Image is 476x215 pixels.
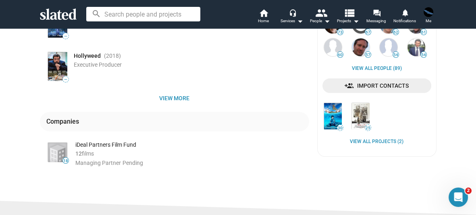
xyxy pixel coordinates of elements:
img: Dick Liersch [424,7,433,17]
a: Import Contacts [322,78,431,93]
span: 2 [465,188,472,194]
button: Services [278,8,306,26]
img: iDeal Partners Film Fund [48,143,67,162]
span: 60 [337,53,343,57]
mat-icon: forum [372,9,380,17]
span: 30 [337,126,343,131]
mat-icon: arrow_drop_down [351,16,361,26]
button: Projects [334,8,362,26]
span: 54 [393,53,399,57]
a: Home [249,8,278,26]
input: Search people and projects [86,7,200,21]
a: Notifications [391,8,419,26]
span: Executive Producer [74,61,122,68]
span: 25 [365,126,371,131]
span: 54 [421,53,426,57]
mat-icon: arrow_drop_down [322,16,332,26]
span: 18 [63,158,69,163]
span: Home [258,16,269,26]
mat-icon: home [259,8,268,18]
span: 57 [365,53,371,57]
mat-icon: people [315,7,326,19]
a: Messaging [362,8,391,26]
button: People [306,8,334,26]
span: — [63,34,69,38]
span: 73 [337,30,343,35]
span: Me [426,16,431,26]
mat-icon: view_list [343,7,355,19]
span: Notifications [393,16,416,26]
span: 62 [393,30,399,35]
img: Mark Stewart [407,38,425,56]
a: View all Projects (2) [350,139,403,145]
span: 67 [365,30,371,35]
iframe: Intercom live chat [449,188,468,207]
img: Hugo Heppell [380,38,397,56]
span: 61 [421,30,426,35]
span: Import Contacts [329,78,425,93]
span: View more [46,91,303,105]
div: iDeal Partners Film Fund [75,141,309,149]
span: 12 [75,150,82,157]
span: Pending [123,160,143,166]
a: The Inevitable Defeat of Mister and Pete [350,101,371,131]
span: Messaging [366,16,386,26]
div: Services [281,16,303,26]
img: The Inevitable Defeat of Mister and Pete [352,103,370,129]
img: Thierry Wase-Bailey [352,38,370,56]
a: The Way Way Back [322,101,343,131]
span: — [63,77,69,82]
div: People [310,16,330,26]
div: Companies [46,117,82,126]
mat-icon: headset_mic [289,9,296,16]
mat-icon: notifications [401,8,408,16]
button: View more [40,91,309,105]
img: The Way Way Back [324,103,342,129]
a: View all People (89) [352,65,402,72]
span: Projects [337,16,359,26]
img: Mason Novick [324,38,342,56]
span: Hollyweed [74,52,101,60]
mat-icon: arrow_drop_down [295,16,305,26]
span: Managing Partner [75,160,121,166]
span: films [82,150,94,157]
img: Poster: Hollyweed [48,52,67,81]
button: Dick LierschMe [419,6,438,27]
span: (2018 ) [104,52,121,60]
